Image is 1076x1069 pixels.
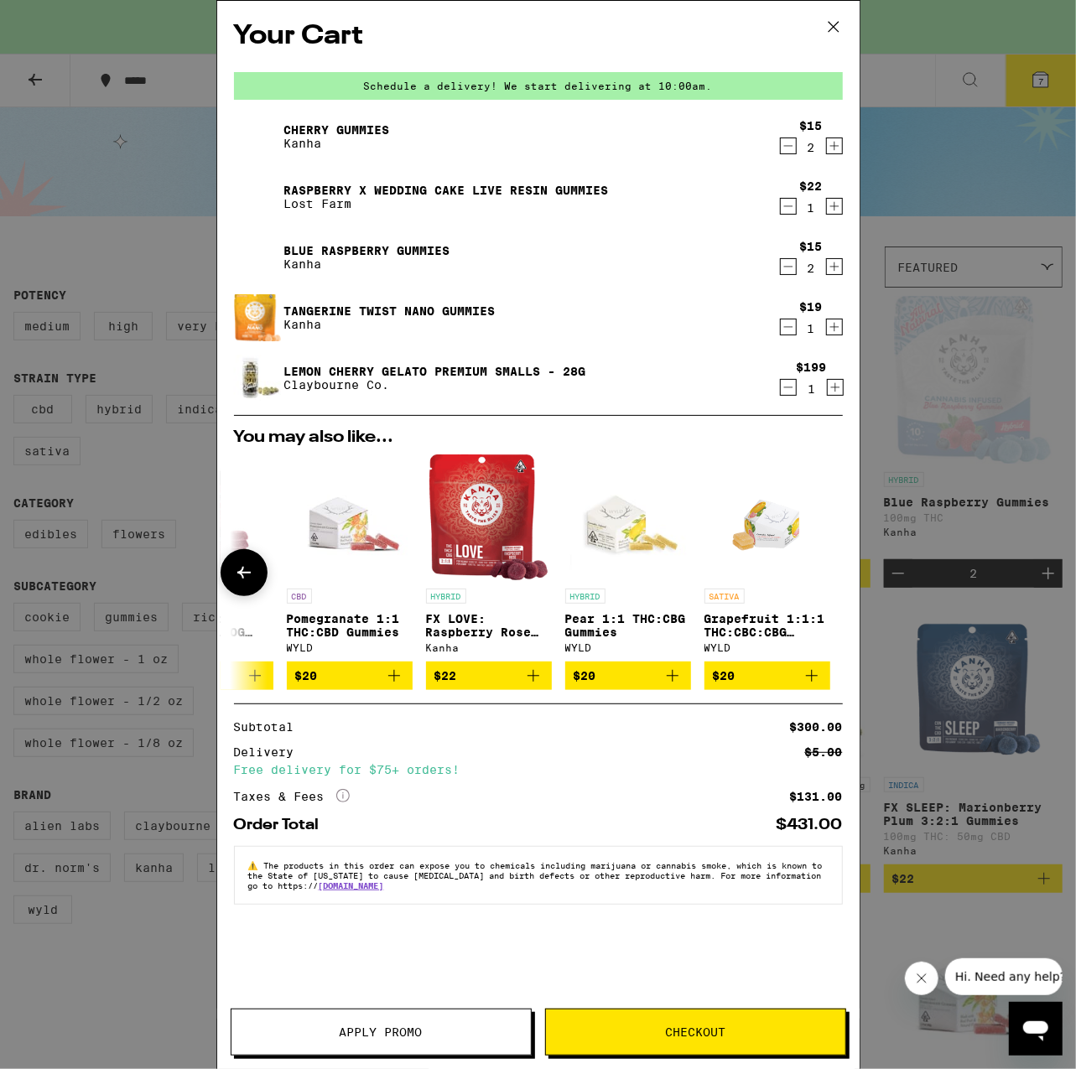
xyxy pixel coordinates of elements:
p: HYBRID [565,589,606,604]
div: $300.00 [790,721,843,733]
a: Open page for FX LOVE: Raspberry Rose 2:1:1 Gummies from Kanha [426,454,552,662]
p: Claybourne Co. [284,378,586,392]
div: Delivery [234,746,306,758]
div: $22 [800,179,823,193]
button: Decrement [780,258,797,275]
a: Raspberry x Wedding Cake Live Resin Gummies [284,184,609,197]
div: $5.00 [805,746,843,758]
img: Kanha - FX LOVE: Raspberry Rose 2:1:1 Gummies [429,454,547,580]
a: Cherry Gummies [284,123,390,137]
img: Cherry Gummies [234,113,281,160]
h2: Your Cart [234,18,843,55]
img: Lemon Cherry Gelato Premium Smalls - 28g [234,355,281,402]
button: Increment [827,379,844,396]
button: Decrement [780,138,797,154]
div: Subtotal [234,721,306,733]
p: Pear 1:1 THC:CBG Gummies [565,612,691,639]
div: $15 [800,119,823,132]
div: 1 [800,201,823,215]
div: Order Total [234,817,331,833]
button: Add to bag [565,662,691,690]
div: $431.00 [777,817,843,833]
div: Free delivery for $75+ orders! [234,764,843,776]
p: FX LOVE: Raspberry Rose 2:1:1 Gummies [426,612,552,639]
span: $22 [434,669,457,682]
button: Decrement [780,379,797,396]
p: SATIVA [704,589,745,604]
iframe: Close message [905,962,938,995]
a: Blue Raspberry Gummies [284,244,450,257]
div: 1 [800,322,823,335]
div: $15 [800,240,823,253]
a: Open page for Pear 1:1 THC:CBG Gummies from WYLD [565,454,691,662]
button: Add to bag [704,662,830,690]
img: Blue Raspberry Gummies [234,234,281,281]
a: Tangerine Twist Nano Gummies [284,304,496,318]
button: Checkout [545,1009,846,1056]
div: Taxes & Fees [234,789,350,804]
span: Hi. Need any help? [10,12,121,25]
p: Lost Farm [284,197,609,210]
h2: You may also like... [234,429,843,446]
span: The products in this order can expose you to chemicals including marijuana or cannabis smoke, whi... [248,860,823,890]
img: WYLD - Pomegranate 1:1 THC:CBD Gummies [287,454,413,580]
img: WYLD - Grapefruit 1:1:1 THC:CBC:CBG Gummies [722,454,812,580]
iframe: Message from company [945,958,1063,995]
button: Increment [826,319,843,335]
p: Pomegranate 1:1 THC:CBD Gummies [287,612,413,639]
a: Lemon Cherry Gelato Premium Smalls - 28g [284,365,586,378]
button: Apply Promo [231,1009,532,1056]
span: $20 [295,669,318,682]
div: $19 [800,300,823,314]
button: Increment [826,198,843,215]
span: Checkout [665,1026,725,1038]
button: Decrement [780,198,797,215]
a: [DOMAIN_NAME] [319,880,384,890]
div: $131.00 [790,791,843,802]
a: Open page for Grapefruit 1:1:1 THC:CBC:CBG Gummies from WYLD [704,454,830,662]
div: 1 [797,382,827,396]
p: Kanha [284,257,450,271]
div: WYLD [704,642,830,653]
button: Add to bag [426,662,552,690]
p: Kanha [284,137,390,150]
div: $199 [797,361,827,374]
img: WYLD - Pear 1:1 THC:CBG Gummies [565,454,691,580]
div: 2 [800,262,823,275]
span: Apply Promo [340,1026,423,1038]
button: Add to bag [287,662,413,690]
button: Decrement [780,319,797,335]
img: Tangerine Twist Nano Gummies [234,293,281,343]
span: $20 [574,669,596,682]
span: $20 [713,669,736,682]
button: Increment [826,138,843,154]
div: WYLD [287,642,413,653]
a: Open page for Pomegranate 1:1 THC:CBD Gummies from WYLD [287,454,413,662]
p: Grapefruit 1:1:1 THC:CBC:CBG Gummies [704,612,830,639]
span: ⚠️ [248,860,264,870]
div: Schedule a delivery! We start delivering at 10:00am. [234,72,843,100]
div: WYLD [565,642,691,653]
img: Raspberry x Wedding Cake Live Resin Gummies [234,174,281,221]
p: Kanha [284,318,496,331]
button: Increment [826,258,843,275]
iframe: Button to launch messaging window [1009,1002,1063,1056]
div: Kanha [426,642,552,653]
div: 2 [800,141,823,154]
p: HYBRID [426,589,466,604]
p: CBD [287,589,312,604]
